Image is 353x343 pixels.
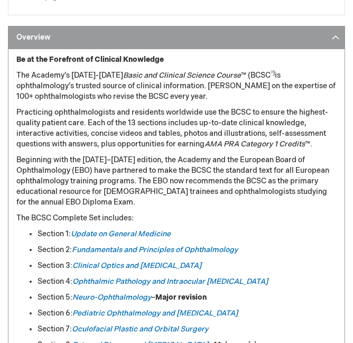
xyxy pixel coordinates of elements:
[72,245,238,254] a: Fundamentals and Principles of Ophthalmology
[38,245,337,255] li: Section 2:
[16,55,164,64] strong: Be at the Forefront of Clinical Knowledge
[38,261,337,271] li: Section 3:
[38,229,337,239] li: Section 1:
[72,309,238,318] a: Pediatric Ophthalmology and [MEDICAL_DATA]
[71,229,171,238] a: Update on General Medicine
[155,293,207,302] strong: Major revision
[38,292,337,303] li: Section 5: –
[271,70,275,77] sup: ®)
[72,325,208,333] a: Oculofacial Plastic and Orbital Surgery
[38,276,337,287] li: Section 4:
[38,324,337,335] li: Section 7:
[16,70,337,102] p: The Academy’s [DATE]-[DATE] ™ (BCSC is ophthalmology’s trusted source of clinical information. [P...
[16,213,337,224] p: The BCSC Complete Set includes:
[72,293,151,302] a: Neuro-Ophthalmology
[38,308,337,319] li: Section 6:
[16,107,337,150] p: Practicing ophthalmologists and residents worldwide use the BCSC to ensure the highest-quality pa...
[8,26,345,50] a: Overview
[72,261,201,270] a: Clinical Optics and [MEDICAL_DATA]
[16,155,337,208] p: Beginning with the [DATE]–[DATE] edition, the Academy and the European Board of Ophthalmology (EB...
[72,277,268,286] a: Ophthalmic Pathology and Intraocular [MEDICAL_DATA]
[205,140,305,149] em: AMA PRA Category 1 Credits
[123,71,241,80] em: Basic and Clinical Science Course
